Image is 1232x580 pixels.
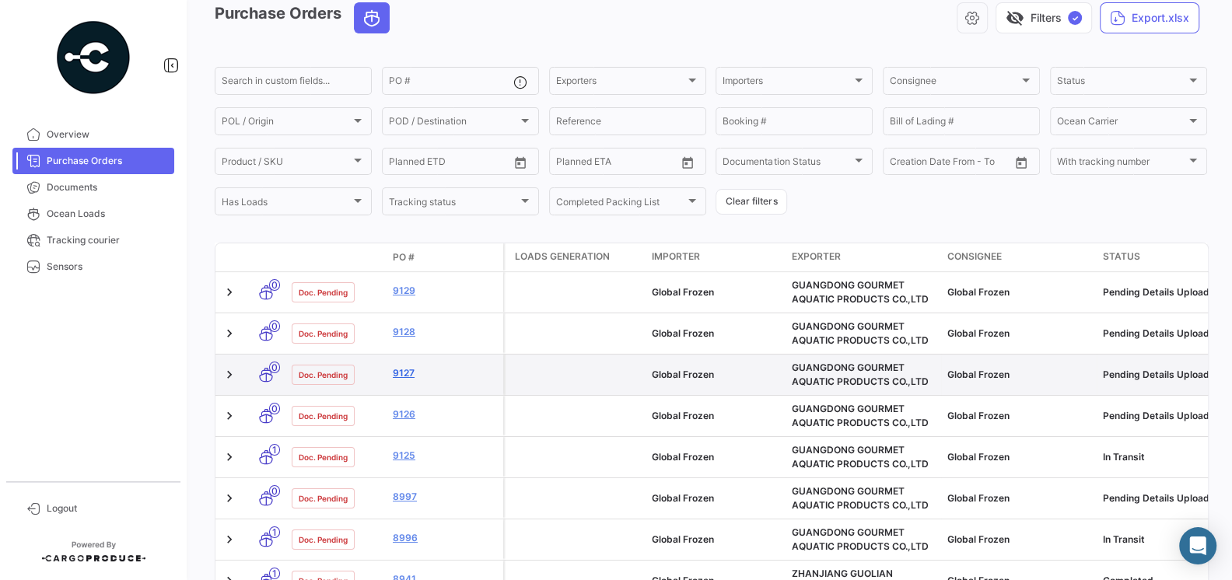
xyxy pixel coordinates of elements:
a: Ocean Loads [12,201,174,227]
span: Loads generation [515,250,610,264]
span: GUANGDONG GOURMET AQUATIC PRODUCTS CO.,LTD [792,403,929,428]
span: visibility_off [1006,9,1024,27]
span: Doc. Pending [299,410,348,422]
datatable-header-cell: Doc. Status [285,251,387,264]
span: Doc. Pending [299,327,348,340]
span: Documents [47,180,168,194]
span: Status [1057,78,1186,89]
a: Tracking courier [12,227,174,253]
input: From [556,159,578,169]
span: Importer [652,250,700,264]
span: Ocean Loads [47,207,168,221]
span: With tracking number [1057,159,1186,169]
span: ✓ [1068,11,1082,25]
datatable-header-cell: Consignee [941,243,1097,271]
span: 0 [269,362,280,373]
a: 9129 [393,284,497,298]
span: 1 [269,526,280,538]
span: Has Loads [222,198,351,209]
span: GUANGDONG GOURMET AQUATIC PRODUCTS CO.,LTD [792,444,929,470]
a: 9128 [393,325,497,339]
span: Sensors [47,260,168,274]
span: Product / SKU [222,159,351,169]
span: Logout [47,501,168,515]
span: Doc. Pending [299,533,348,546]
input: To [589,159,646,169]
span: Global Frozen [947,369,1010,380]
a: Expand/Collapse Row [222,449,237,465]
span: Exporters [556,78,685,89]
span: Purchase Orders [47,154,168,168]
span: 0 [269,320,280,332]
input: From [389,159,411,169]
span: GUANGDONG GOURMET AQUATIC PRODUCTS CO.,LTD [792,279,929,305]
span: Doc. Pending [299,451,348,463]
span: GUANGDONG GOURMET AQUATIC PRODUCTS CO.,LTD [792,526,929,552]
a: Sensors [12,253,174,280]
a: Documents [12,174,174,201]
a: Expand/Collapse Row [222,491,237,506]
span: Global Frozen [652,492,714,504]
datatable-header-cell: Exporter [786,243,941,271]
span: Completed Packing List [556,198,685,209]
span: Global Frozen [947,533,1010,545]
span: Global Frozen [947,410,1010,421]
span: Global Frozen [652,286,714,298]
span: Consignee [947,250,1002,264]
a: Overview [12,121,174,148]
button: Ocean [355,3,389,33]
span: Global Frozen [947,492,1010,504]
span: POD / Destination [389,118,518,129]
span: PO # [393,250,415,264]
button: Open calendar [509,151,532,174]
span: Doc. Pending [299,286,348,299]
a: Expand/Collapse Row [222,326,237,341]
span: Exporter [792,250,841,264]
button: Export.xlsx [1100,2,1199,33]
span: 0 [269,279,280,291]
span: Global Frozen [947,286,1010,298]
span: 0 [269,485,280,497]
a: 8997 [393,490,497,504]
span: Global Frozen [652,533,714,545]
span: Global Frozen [947,327,1010,339]
a: Expand/Collapse Row [222,285,237,300]
img: powered-by.png [54,19,132,96]
a: 9125 [393,449,497,463]
a: Expand/Collapse Row [222,408,237,424]
a: Expand/Collapse Row [222,532,237,547]
a: 9127 [393,366,497,380]
span: 1 [269,568,280,579]
a: Purchase Orders [12,148,174,174]
span: Status [1103,250,1140,264]
span: Doc. Pending [299,492,348,505]
div: Abrir Intercom Messenger [1179,527,1216,564]
span: Importers [723,78,852,89]
span: Ocean Carrier [1057,118,1186,129]
span: Global Frozen [652,327,714,339]
span: 0 [269,403,280,414]
span: 1 [269,444,280,456]
span: GUANGDONG GOURMET AQUATIC PRODUCTS CO.,LTD [792,362,929,387]
span: POL / Origin [222,118,351,129]
input: To [922,159,979,169]
span: Global Frozen [947,451,1010,463]
span: Global Frozen [652,410,714,421]
span: Documentation Status [723,159,852,169]
span: Global Frozen [652,451,714,463]
span: GUANGDONG GOURMET AQUATIC PRODUCTS CO.,LTD [792,485,929,511]
a: Expand/Collapse Row [222,367,237,383]
span: GUANGDONG GOURMET AQUATIC PRODUCTS CO.,LTD [792,320,929,346]
span: Consignee [890,78,1019,89]
datatable-header-cell: Transport mode [247,251,285,264]
button: Open calendar [1010,151,1033,174]
span: Global Frozen [652,369,714,380]
span: Overview [47,128,168,142]
datatable-header-cell: Importer [646,243,786,271]
button: Open calendar [676,151,699,174]
span: Doc. Pending [299,369,348,381]
span: Tracking status [389,198,518,209]
input: To [422,159,478,169]
button: Clear filters [716,189,787,215]
button: visibility_offFilters✓ [996,2,1092,33]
